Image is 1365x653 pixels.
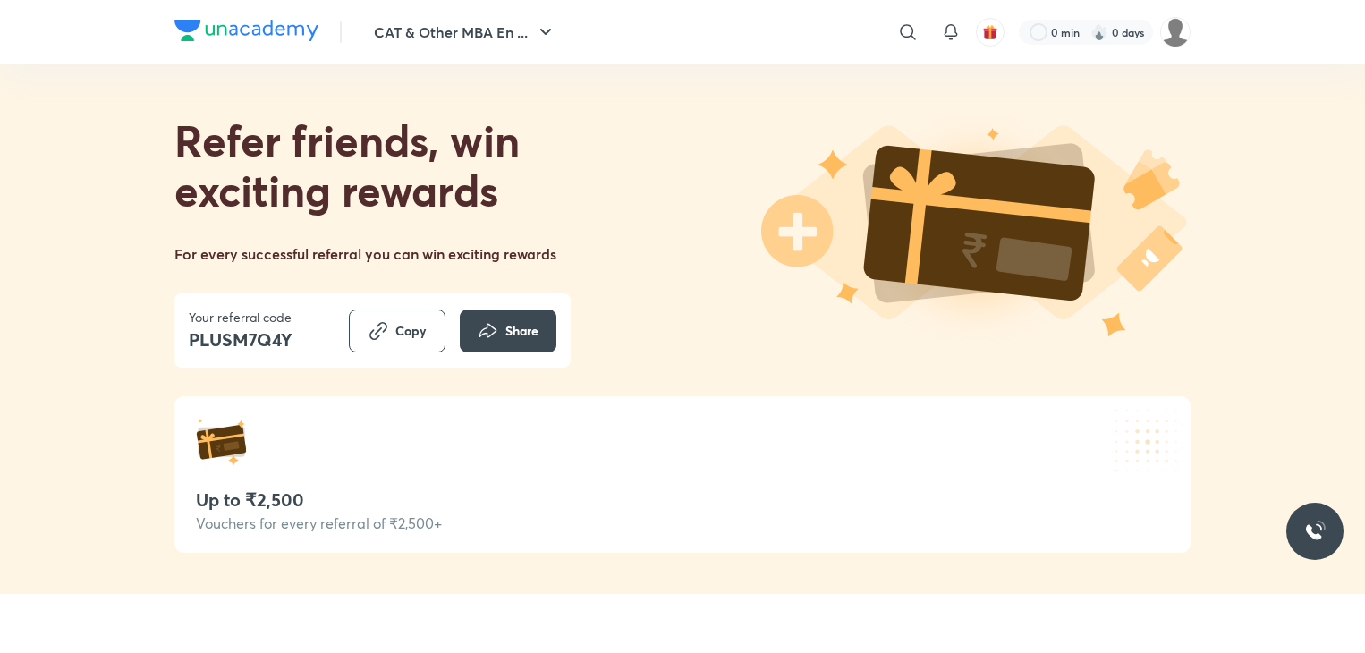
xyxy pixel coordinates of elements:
img: streak [1090,23,1108,41]
img: avatar [982,24,998,40]
h1: Refer friends, win exciting rewards [174,114,571,215]
a: Company Logo [174,20,318,46]
button: Share [460,310,556,352]
button: CAT & Other MBA En ... [363,14,567,50]
button: Copy [349,310,445,352]
h4: PLUSM7Q4Y [189,326,292,353]
button: avatar [976,18,1005,47]
p: Your referral code [189,308,292,326]
span: Copy [395,322,427,340]
h5: For every successful referral you can win exciting rewards [174,243,556,265]
div: Up to ₹2,500 [196,489,1169,510]
span: Share [505,322,538,340]
div: Vouchers for every referral of ₹2,500+ [196,515,1169,531]
img: reward [196,418,246,468]
img: Company Logo [174,20,318,41]
img: ttu [1304,521,1326,542]
img: Anish Raj [1160,17,1191,47]
img: laptop [761,113,1191,349]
